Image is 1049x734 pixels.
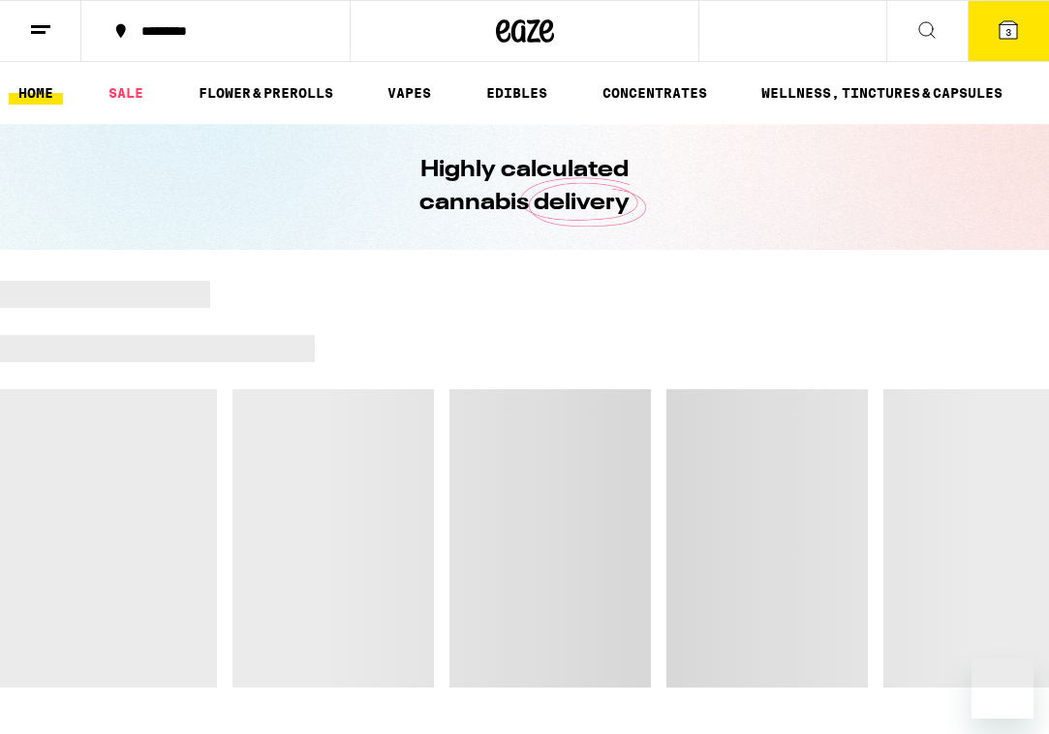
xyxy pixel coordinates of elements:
[752,81,1012,105] a: WELLNESS, TINCTURES & CAPSULES
[972,657,1034,719] iframe: Button to launch messaging window
[1005,26,1011,38] span: 3
[477,81,557,105] a: EDIBLES
[99,81,153,105] a: SALE
[189,81,343,105] a: FLOWER & PREROLLS
[9,81,63,105] a: HOME
[365,154,685,220] h1: Highly calculated cannabis delivery
[968,1,1049,61] button: 3
[378,81,441,105] a: VAPES
[593,81,717,105] a: CONCENTRATES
